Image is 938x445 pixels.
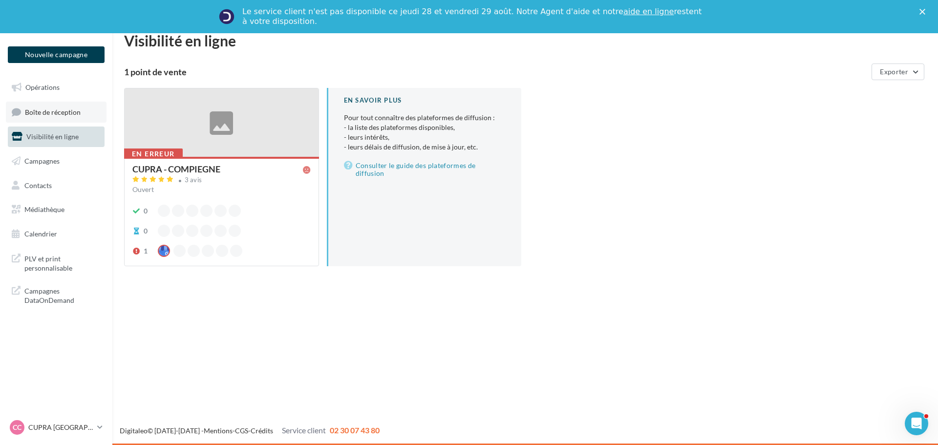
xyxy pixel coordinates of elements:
a: Campagnes DataOnDemand [6,280,107,309]
a: Consulter le guide des plateformes de diffusion [344,160,506,179]
span: Campagnes [24,157,60,165]
a: Opérations [6,77,107,98]
div: Fermer [919,9,929,15]
span: Calendrier [24,230,57,238]
a: aide en ligne [623,7,674,16]
button: Nouvelle campagne [8,46,105,63]
div: Visibilité en ligne [124,33,926,48]
span: Contacts [24,181,52,189]
iframe: Intercom live chat [905,412,928,435]
span: Opérations [25,83,60,91]
img: Profile image for Service-Client [219,9,234,24]
div: En savoir plus [344,96,506,105]
a: Campagnes [6,151,107,171]
button: Exporter [872,64,924,80]
div: 3 avis [185,177,202,183]
p: Pour tout connaître des plateformes de diffusion : [344,113,506,152]
span: Boîte de réception [25,107,81,116]
a: 3 avis [132,175,311,187]
div: Le service client n'est pas disponible ce jeudi 28 et vendredi 29 août. Notre Agent d'aide et not... [242,7,703,26]
span: Service client [282,425,326,435]
a: Médiathèque [6,199,107,220]
a: Visibilité en ligne [6,127,107,147]
span: Ouvert [132,185,154,193]
span: Médiathèque [24,205,64,213]
span: Campagnes DataOnDemand [24,284,101,305]
span: PLV et print personnalisable [24,252,101,273]
div: 1 point de vente [124,67,868,76]
li: - la liste des plateformes disponibles, [344,123,506,132]
span: Visibilité en ligne [26,132,79,141]
div: En erreur [124,148,183,159]
div: CUPRA - COMPIEGNE [132,165,220,173]
span: © [DATE]-[DATE] - - - [120,426,380,435]
a: CC CUPRA [GEOGRAPHIC_DATA] [8,418,105,437]
li: - leurs délais de diffusion, de mise à jour, etc. [344,142,506,152]
p: CUPRA [GEOGRAPHIC_DATA] [28,423,93,432]
a: Digitaleo [120,426,148,435]
a: CGS [235,426,248,435]
a: Contacts [6,175,107,196]
a: Calendrier [6,224,107,244]
a: Mentions [204,426,233,435]
span: Exporter [880,67,908,76]
li: - leurs intérêts, [344,132,506,142]
div: 0 [144,206,148,216]
a: PLV et print personnalisable [6,248,107,277]
a: Crédits [251,426,273,435]
span: CC [13,423,21,432]
span: 02 30 07 43 80 [330,425,380,435]
div: 0 [144,226,148,236]
div: 1 [144,246,148,256]
a: Boîte de réception [6,102,107,123]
